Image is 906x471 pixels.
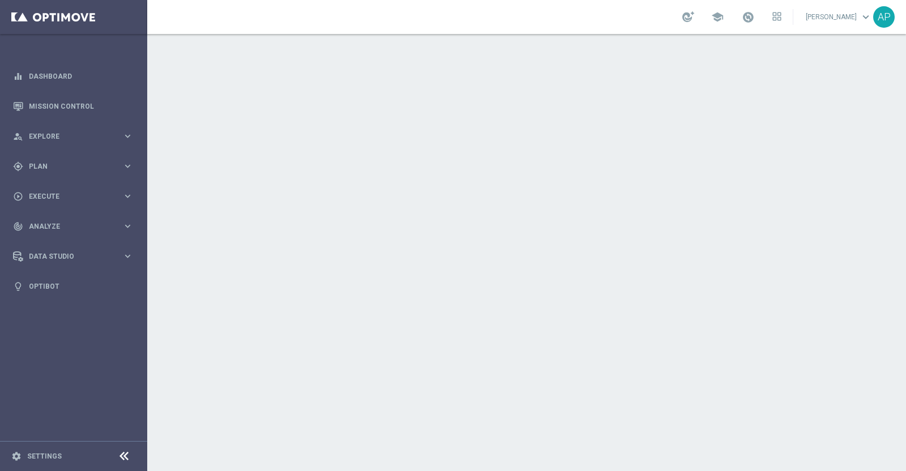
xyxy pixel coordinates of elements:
div: Mission Control [13,91,133,121]
button: gps_fixed Plan keyboard_arrow_right [12,162,134,171]
span: Plan [29,163,122,170]
span: Analyze [29,223,122,230]
a: Mission Control [29,91,133,121]
button: play_circle_outline Execute keyboard_arrow_right [12,192,134,201]
button: person_search Explore keyboard_arrow_right [12,132,134,141]
i: track_changes [13,221,23,232]
i: keyboard_arrow_right [122,221,133,232]
div: Explore [13,131,122,142]
span: keyboard_arrow_down [860,11,872,23]
button: lightbulb Optibot [12,282,134,291]
span: Data Studio [29,253,122,260]
div: Data Studio [13,251,122,262]
span: Execute [29,193,122,200]
div: Execute [13,191,122,202]
div: AP [873,6,895,28]
span: school [711,11,724,23]
i: lightbulb [13,281,23,292]
div: Plan [13,161,122,172]
div: Optibot [13,271,133,301]
button: track_changes Analyze keyboard_arrow_right [12,222,134,231]
i: keyboard_arrow_right [122,161,133,172]
div: Dashboard [13,61,133,91]
a: [PERSON_NAME]keyboard_arrow_down [805,8,873,25]
i: keyboard_arrow_right [122,191,133,202]
i: equalizer [13,71,23,82]
button: Data Studio keyboard_arrow_right [12,252,134,261]
span: Explore [29,133,122,140]
button: equalizer Dashboard [12,72,134,81]
i: play_circle_outline [13,191,23,202]
i: gps_fixed [13,161,23,172]
div: Analyze [13,221,122,232]
i: person_search [13,131,23,142]
i: keyboard_arrow_right [122,131,133,142]
a: Settings [27,453,62,460]
button: Mission Control [12,102,134,111]
a: Optibot [29,271,133,301]
i: settings [11,451,22,461]
a: Dashboard [29,61,133,91]
i: keyboard_arrow_right [122,251,133,262]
